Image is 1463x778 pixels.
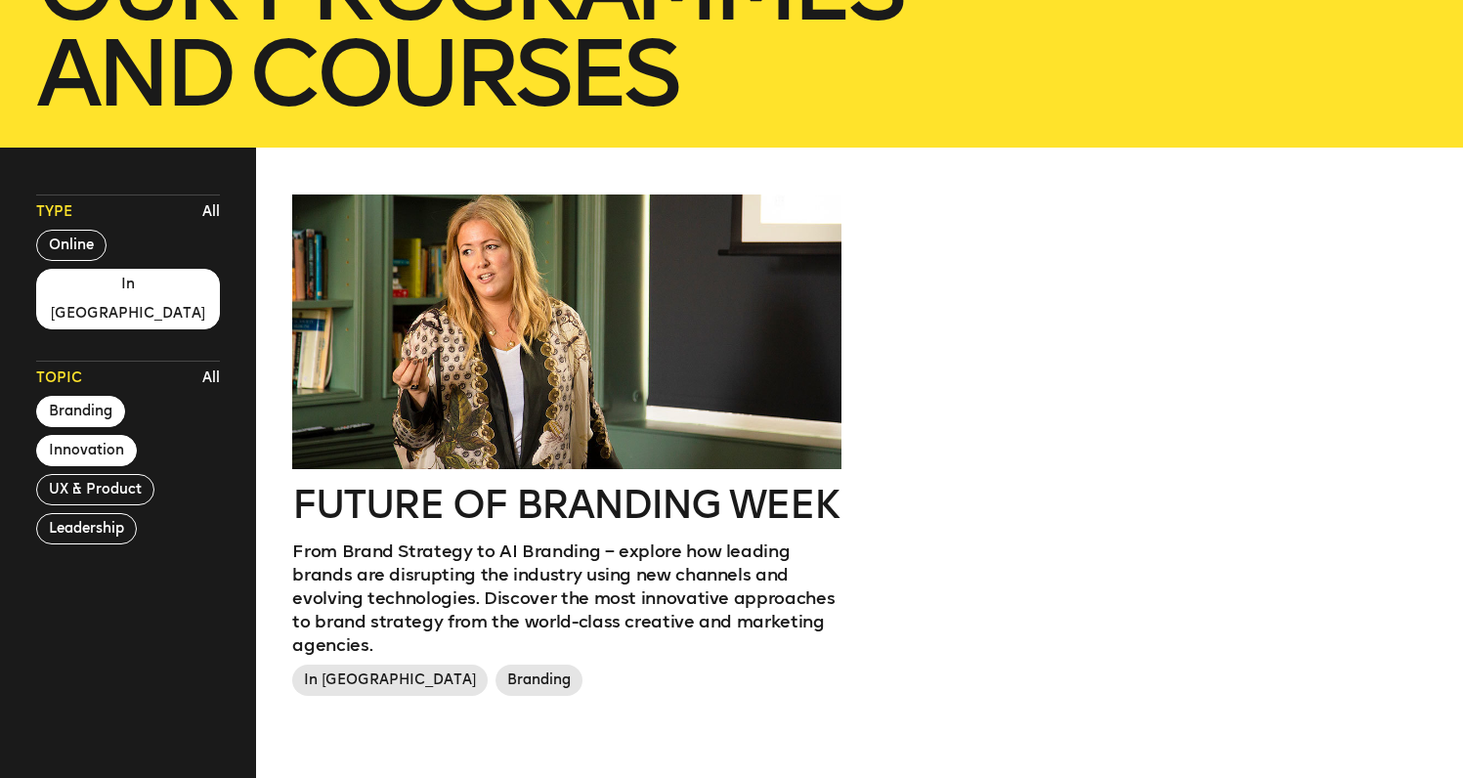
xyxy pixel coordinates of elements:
[36,396,125,427] button: Branding
[36,513,137,544] button: Leadership
[36,230,107,261] button: Online
[36,435,137,466] button: Innovation
[292,540,840,657] p: From Brand Strategy to AI Branding – explore how leading brands are disrupting the industry using...
[197,364,225,393] button: All
[197,197,225,227] button: All
[36,368,82,388] span: Topic
[36,202,72,222] span: Type
[495,665,582,696] span: Branding
[292,485,840,524] h2: Future of branding week
[36,269,219,329] button: In [GEOGRAPHIC_DATA]
[292,194,840,704] a: Future of branding weekFrom Brand Strategy to AI Branding – explore how leading brands are disrup...
[292,665,488,696] span: In [GEOGRAPHIC_DATA]
[36,474,154,505] button: UX & Product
